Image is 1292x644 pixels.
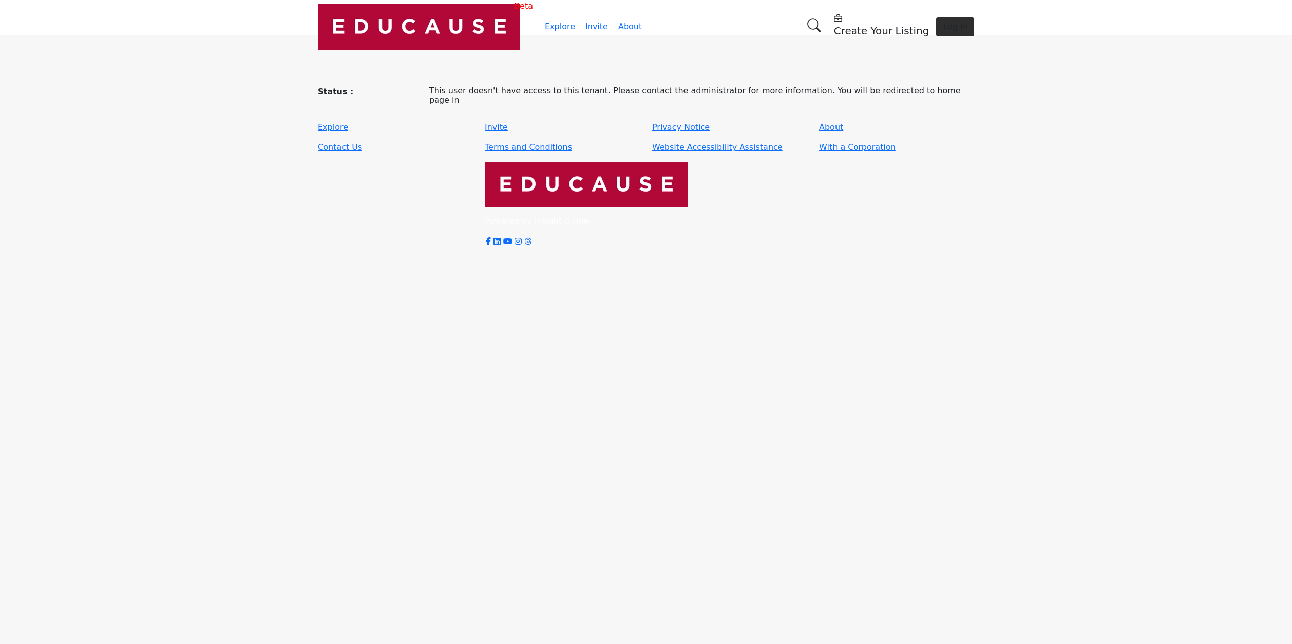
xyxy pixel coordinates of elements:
img: No Site Logo [485,162,688,207]
a: Search [796,12,828,39]
a: Beta [318,4,520,50]
h5: Create Your Listing [834,25,929,37]
h6: This user doesn't have access to this tenant. Please contact the administrator for more informati... [429,86,974,105]
a: Threads Link [524,237,531,245]
a: Invite [485,121,640,133]
a: Facebook Link [485,237,491,245]
a: Website Accessibility Assistance [652,141,807,154]
a: Explore [545,22,575,31]
dt: Status : [312,86,423,113]
a: Instagram Link [515,237,522,245]
a: Terms and Conditions [485,141,640,154]
a: YouTube Link [503,237,512,245]
a: With a Corporation [819,141,974,154]
a: Contact Us [318,141,473,154]
button: Log In [936,17,974,36]
a: Powered by Insight Guide [485,216,588,226]
a: Invite [585,22,608,31]
img: Site Logo [318,4,520,50]
a: LinkedIn Link [493,237,501,245]
h6: Beta [514,1,533,11]
div: Create Your Listing [834,13,929,37]
span: Log In [943,22,968,31]
a: About [618,22,642,31]
a: About [819,121,974,133]
a: Explore [318,121,473,133]
a: Privacy Notice [652,121,807,133]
